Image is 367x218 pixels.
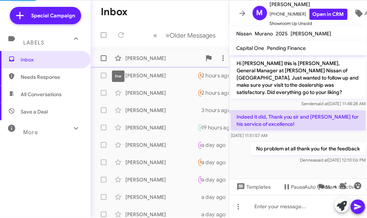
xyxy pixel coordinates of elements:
[201,141,232,149] div: a day ago
[201,159,232,166] div: a day ago
[270,20,347,27] span: Showroom Up Unsold
[270,9,347,20] span: [PHONE_NUMBER]
[300,157,366,163] span: Dennea [DATE] 12:10:06 PM
[276,30,288,37] span: 2025
[125,89,198,97] div: [PERSON_NAME]
[166,31,170,40] span: »
[125,193,198,201] div: [PERSON_NAME]
[237,30,252,37] span: Nissan
[162,28,220,43] button: Next
[170,31,216,39] span: Older Messages
[149,28,162,43] button: Previous
[315,157,328,163] span: said at
[125,176,198,183] div: [PERSON_NAME]
[309,9,347,20] a: Open in CRM
[231,133,267,138] span: [DATE] 11:51:57 AM
[235,180,271,193] span: Templates
[125,124,198,131] div: [PERSON_NAME]
[154,31,158,40] span: «
[198,193,201,201] div: Unfortunately we would have to see your vehicle. Are you able to stop by ?
[201,176,232,183] div: a day ago
[255,30,273,37] span: Murano
[125,141,198,149] div: [PERSON_NAME]
[299,180,345,193] button: Auto Fields
[198,55,201,62] div: No problem at all thank you for the feedback
[101,6,128,18] h1: Inbox
[125,107,198,114] div: [PERSON_NAME]
[21,108,48,115] span: Save a Deal
[231,57,366,99] p: Hi [PERSON_NAME] this is [PERSON_NAME], General Manager at [PERSON_NAME] Nissan of [GEOGRAPHIC_DA...
[316,101,328,106] span: said at
[23,39,44,46] span: Labels
[250,142,366,155] p: No problem at all thank you for the feedback
[267,45,306,51] span: Pending Finance
[21,56,82,63] span: Inbox
[198,107,201,114] div: Perfect are you able to stop by [DATE] to see what we have to offer ?
[301,101,366,106] span: Sender [DATE] 11:48:28 AM
[277,180,311,193] button: Pause
[201,72,237,79] div: 2 hours ago
[125,55,198,62] div: [PERSON_NAME]
[21,91,62,98] span: All Conversations
[257,7,263,19] span: M
[198,211,201,218] div: You may not have to put any money down. Did you want to stop by to see what we can do for you ?
[201,211,232,218] div: a day ago
[231,110,366,131] p: Indeed it did, Thank you sir and [PERSON_NAME] for his service of excellence!
[112,70,125,82] div: Star
[21,73,82,81] span: Needs Response
[10,7,81,24] a: Special Campaign
[200,73,231,78] span: Needs Response
[32,12,75,19] span: Special Campaign
[198,175,201,184] div: Ok no worries. Just let us know what day and time works best for you.
[201,193,232,201] div: a day ago
[125,159,198,166] div: [PERSON_NAME]
[201,107,237,114] div: 3 hours ago
[150,28,220,43] nav: Page navigation example
[237,45,264,51] span: Capital One
[125,211,198,218] div: [PERSON_NAME]
[198,89,201,97] div: Hello [PERSON_NAME], thank you for reaching out to me. I do have the outlander..... unfortunately...
[200,125,213,130] span: 🔥 Hot
[201,89,237,97] div: 2 hours ago
[125,72,198,79] div: [PERSON_NAME]
[23,129,38,136] span: More
[198,140,201,149] div: Inbound Call
[200,177,221,182] span: Try Pausing
[198,71,201,80] div: Yes every thing was a 10. Thank you.
[200,90,231,95] span: Needs Response
[198,158,201,166] div: How much is it
[229,180,277,193] button: Templates
[200,160,231,164] span: Needs Response
[305,180,339,193] span: Auto Fields
[291,30,331,37] span: [PERSON_NAME]
[198,123,201,132] div: Ok perfect what time this weekend works best for you ?
[201,124,239,131] div: 19 hours ago
[200,143,219,148] span: Call Them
